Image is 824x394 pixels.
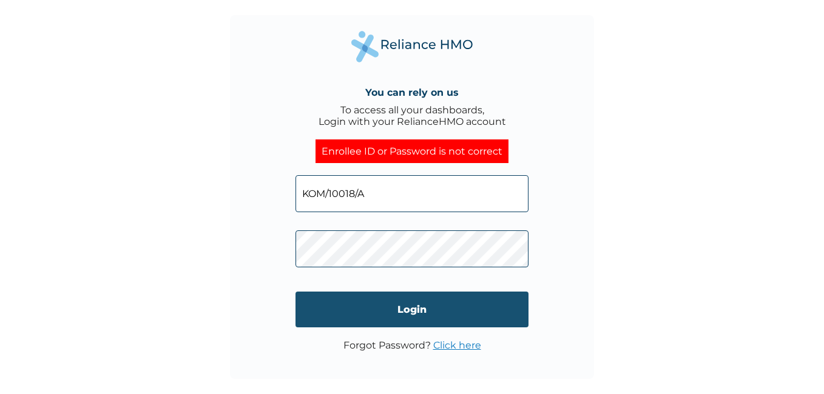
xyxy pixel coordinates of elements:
input: Email address or HMO ID [295,175,529,212]
img: Reliance Health's Logo [351,31,473,62]
a: Click here [433,339,481,351]
input: Login [295,292,529,327]
div: To access all your dashboards, Login with your RelianceHMO account [319,104,506,127]
h4: You can rely on us [365,87,459,98]
p: Forgot Password? [343,339,481,351]
div: Enrollee ID or Password is not correct [316,139,508,163]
